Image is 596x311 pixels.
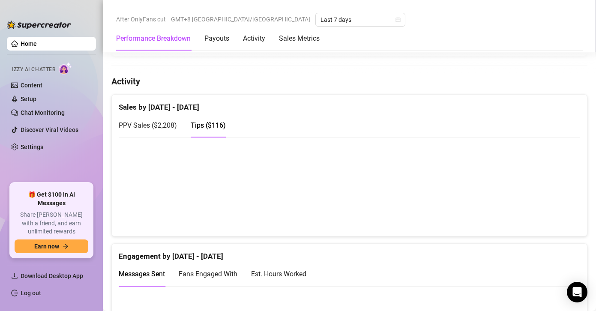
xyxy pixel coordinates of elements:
a: Content [21,82,42,89]
img: logo-BBDzfeDw.svg [7,21,71,29]
a: Discover Viral Videos [21,126,78,133]
a: Chat Monitoring [21,109,65,116]
span: After OnlyFans cut [116,13,166,26]
h4: Activity [111,75,587,87]
div: Est. Hours Worked [251,269,306,279]
span: Tips ( $116 ) [191,121,226,129]
span: 🎁 Get $100 in AI Messages [15,191,88,207]
span: GMT+8 [GEOGRAPHIC_DATA]/[GEOGRAPHIC_DATA] [171,13,310,26]
div: Performance Breakdown [116,33,191,44]
span: Izzy AI Chatter [12,66,55,74]
a: Home [21,40,37,47]
a: Setup [21,96,36,102]
span: download [11,272,18,279]
div: Sales by [DATE] - [DATE] [119,95,580,113]
img: AI Chatter [59,62,72,75]
div: Engagement by [DATE] - [DATE] [119,244,580,262]
span: Share [PERSON_NAME] with a friend, and earn unlimited rewards [15,211,88,236]
button: Earn nowarrow-right [15,239,88,253]
span: Last 7 days [320,13,400,26]
span: arrow-right [63,243,69,249]
a: Settings [21,144,43,150]
span: calendar [395,17,401,22]
span: Messages Sent [119,270,165,278]
span: PPV Sales ( $2,208 ) [119,121,177,129]
a: Log out [21,290,41,296]
span: Download Desktop App [21,272,83,279]
div: Payouts [204,33,229,44]
div: Activity [243,33,265,44]
span: Earn now [34,243,59,250]
div: Sales Metrics [279,33,320,44]
span: Fans Engaged With [179,270,237,278]
div: Open Intercom Messenger [567,282,587,302]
